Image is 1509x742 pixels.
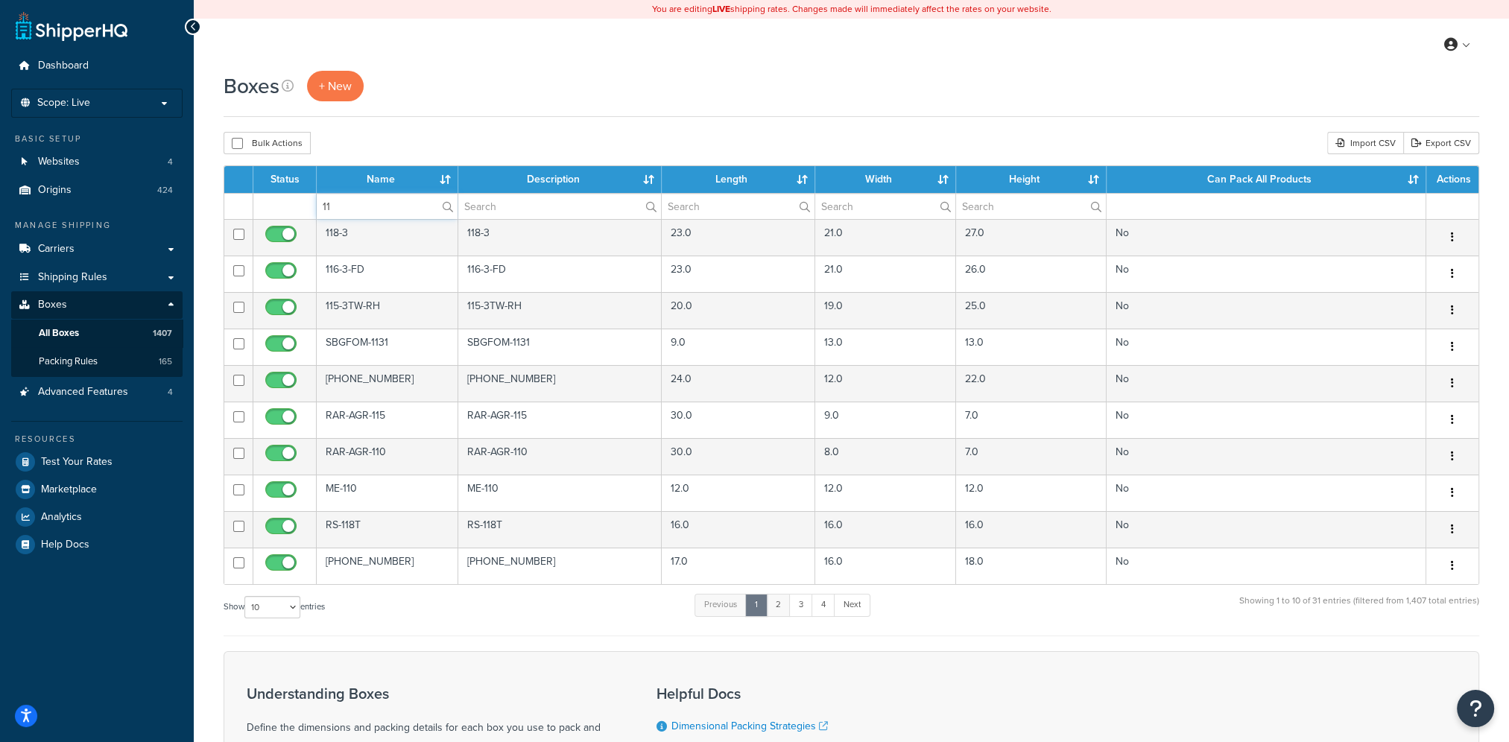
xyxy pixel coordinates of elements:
[38,156,80,168] span: Websites
[11,504,183,530] li: Analytics
[11,320,183,347] li: All Boxes
[458,548,661,584] td: [PHONE_NUMBER]
[247,685,619,702] h3: Understanding Boxes
[458,256,661,292] td: 116-3-FD
[38,386,128,399] span: Advanced Features
[815,438,956,475] td: 8.0
[38,243,75,256] span: Carriers
[317,475,458,511] td: ME-110
[1403,132,1479,154] a: Export CSV
[317,548,458,584] td: [PHONE_NUMBER]
[11,320,183,347] a: All Boxes 1407
[1107,548,1426,584] td: No
[815,219,956,256] td: 21.0
[11,433,183,445] div: Resources
[224,132,311,154] button: Bulk Actions
[458,219,661,256] td: 118-3
[168,156,173,168] span: 4
[11,291,183,319] a: Boxes
[11,448,183,475] a: Test Your Rates
[1107,292,1426,329] td: No
[458,166,661,193] th: Description : activate to sort column ascending
[317,438,458,475] td: RAR-AGR-110
[41,539,89,551] span: Help Docs
[41,456,113,469] span: Test Your Rates
[39,327,79,340] span: All Boxes
[458,365,661,402] td: [PHONE_NUMBER]
[458,511,661,548] td: RS-118T
[834,594,870,616] a: Next
[956,365,1107,402] td: 22.0
[815,329,956,365] td: 13.0
[815,292,956,329] td: 19.0
[11,348,183,375] li: Packing Rules
[956,475,1107,511] td: 12.0
[1107,402,1426,438] td: No
[458,475,661,511] td: ME-110
[11,52,183,80] a: Dashboard
[11,264,183,291] li: Shipping Rules
[815,166,956,193] th: Width : activate to sort column ascending
[1107,438,1426,475] td: No
[317,402,458,438] td: RAR-AGR-115
[956,194,1106,219] input: Search
[11,219,183,232] div: Manage Shipping
[1107,511,1426,548] td: No
[11,476,183,503] a: Marketplace
[662,256,815,292] td: 23.0
[458,402,661,438] td: RAR-AGR-115
[224,72,279,101] h1: Boxes
[956,402,1107,438] td: 7.0
[317,166,458,193] th: Name : activate to sort column ascending
[789,594,813,616] a: 3
[317,329,458,365] td: SBGFOM-1131
[1107,329,1426,365] td: No
[815,256,956,292] td: 21.0
[11,378,183,406] li: Advanced Features
[662,511,815,548] td: 16.0
[458,329,661,365] td: SBGFOM-1131
[38,184,72,197] span: Origins
[956,256,1107,292] td: 26.0
[39,355,98,368] span: Packing Rules
[1239,592,1479,624] div: Showing 1 to 10 of 31 entries (filtered from 1,407 total entries)
[815,475,956,511] td: 12.0
[11,378,183,406] a: Advanced Features 4
[153,327,172,340] span: 1407
[317,511,458,548] td: RS-118T
[458,194,660,219] input: Search
[11,291,183,376] li: Boxes
[224,596,325,618] label: Show entries
[956,438,1107,475] td: 7.0
[244,596,300,618] select: Showentries
[253,166,317,193] th: Status
[11,148,183,176] li: Websites
[662,166,815,193] th: Length : activate to sort column ascending
[168,386,173,399] span: 4
[815,365,956,402] td: 12.0
[1457,690,1494,727] button: Open Resource Center
[11,148,183,176] a: Websites 4
[745,594,768,616] a: 1
[37,97,90,110] span: Scope: Live
[38,271,107,284] span: Shipping Rules
[11,348,183,375] a: Packing Rules 165
[41,511,82,524] span: Analytics
[766,594,791,616] a: 2
[812,594,835,616] a: 4
[1107,475,1426,511] td: No
[815,402,956,438] td: 9.0
[458,438,661,475] td: RAR-AGR-110
[41,483,97,496] span: Marketplace
[662,329,815,365] td: 9.0
[956,166,1107,193] th: Height : activate to sort column ascending
[11,531,183,558] li: Help Docs
[11,177,183,204] li: Origins
[662,292,815,329] td: 20.0
[1107,219,1426,256] td: No
[458,292,661,329] td: 115-3TW-RH
[695,594,747,616] a: Previous
[662,365,815,402] td: 24.0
